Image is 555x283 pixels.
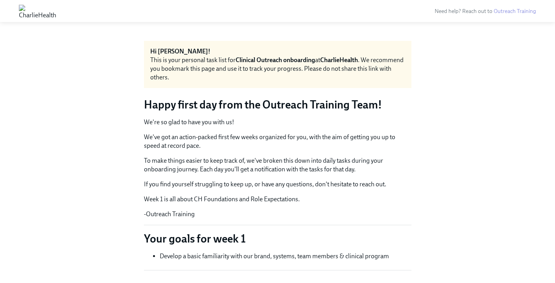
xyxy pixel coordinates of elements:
[144,133,411,150] p: We've got an action-packed first few weeks organized for you, with the aim of getting you up to s...
[435,8,536,15] span: Need help? Reach out to
[144,118,411,127] p: We're so glad to have you with us!
[494,8,536,15] a: Outreach Training
[19,5,56,17] img: CharlieHealth
[150,48,210,55] strong: Hi [PERSON_NAME]!
[144,180,411,189] p: If you find yourself struggling to keep up, or have any questions, don't hesitate to reach out.
[144,97,411,112] h3: Happy first day from the Outreach Training Team!
[150,56,405,82] div: This is your personal task list for at . We recommend you bookmark this page and use it to track ...
[144,195,411,204] p: Week 1 is all about CH Foundations and Role Expectations.
[160,252,411,261] li: Develop a basic familiarity with our brand, systems, team members & clinical program
[320,56,358,64] strong: CharlieHealth
[144,232,411,246] p: Your goals for week 1
[144,156,411,174] p: To make things easier to keep track of, we've broken this down into daily tasks during your onboa...
[144,210,411,219] p: -Outreach Training
[236,56,315,64] strong: Clinical Outreach onboarding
